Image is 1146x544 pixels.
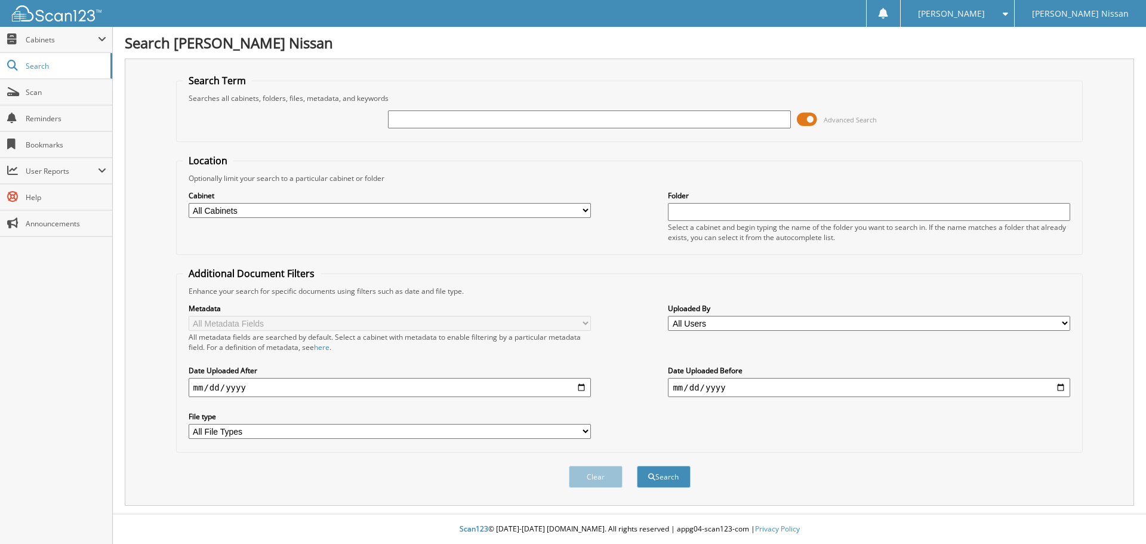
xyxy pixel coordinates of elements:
button: Search [637,466,691,488]
button: Clear [569,466,623,488]
label: Date Uploaded Before [668,365,1070,376]
h1: Search [PERSON_NAME] Nissan [125,33,1134,53]
span: Bookmarks [26,140,106,150]
span: Announcements [26,219,106,229]
div: Select a cabinet and begin typing the name of the folder you want to search in. If the name match... [668,222,1070,242]
div: Optionally limit your search to a particular cabinet or folder [183,173,1077,183]
span: User Reports [26,166,98,176]
span: Cabinets [26,35,98,45]
input: end [668,378,1070,397]
div: Enhance your search for specific documents using filters such as date and file type. [183,286,1077,296]
div: Searches all cabinets, folders, files, metadata, and keywords [183,93,1077,103]
span: Advanced Search [824,115,877,124]
span: Scan123 [460,524,488,534]
label: Date Uploaded After [189,365,591,376]
span: Search [26,61,104,71]
label: Uploaded By [668,303,1070,314]
label: Metadata [189,303,591,314]
legend: Search Term [183,74,252,87]
div: All metadata fields are searched by default. Select a cabinet with metadata to enable filtering b... [189,332,591,352]
div: © [DATE]-[DATE] [DOMAIN_NAME]. All rights reserved | appg04-scan123-com | [113,515,1146,544]
span: Scan [26,87,106,97]
span: Reminders [26,113,106,124]
span: Help [26,192,106,202]
label: Folder [668,190,1070,201]
label: Cabinet [189,190,591,201]
img: scan123-logo-white.svg [12,5,101,21]
legend: Location [183,154,233,167]
legend: Additional Document Filters [183,267,321,280]
input: start [189,378,591,397]
a: Privacy Policy [755,524,800,534]
a: here [314,342,329,352]
span: [PERSON_NAME] [918,10,985,17]
label: File type [189,411,591,422]
span: [PERSON_NAME] Nissan [1032,10,1129,17]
